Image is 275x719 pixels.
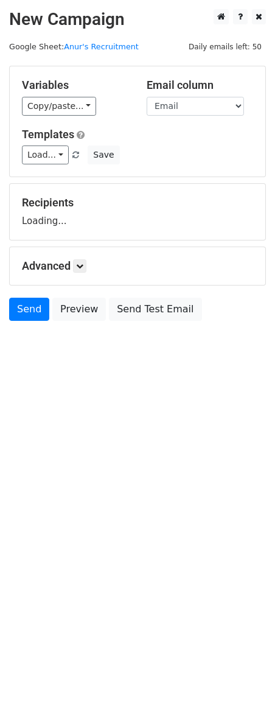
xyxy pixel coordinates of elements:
h2: New Campaign [9,9,266,30]
a: Send Test Email [109,298,201,321]
button: Save [88,146,119,164]
a: Preview [52,298,106,321]
h5: Advanced [22,259,253,273]
span: Daily emails left: 50 [184,40,266,54]
h5: Variables [22,79,128,92]
a: Send [9,298,49,321]
div: Loading... [22,196,253,228]
a: Templates [22,128,74,141]
h5: Recipients [22,196,253,209]
a: Copy/paste... [22,97,96,116]
h5: Email column [147,79,253,92]
a: Daily emails left: 50 [184,42,266,51]
a: Anur's Recruitment [64,42,139,51]
a: Load... [22,146,69,164]
small: Google Sheet: [9,42,139,51]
